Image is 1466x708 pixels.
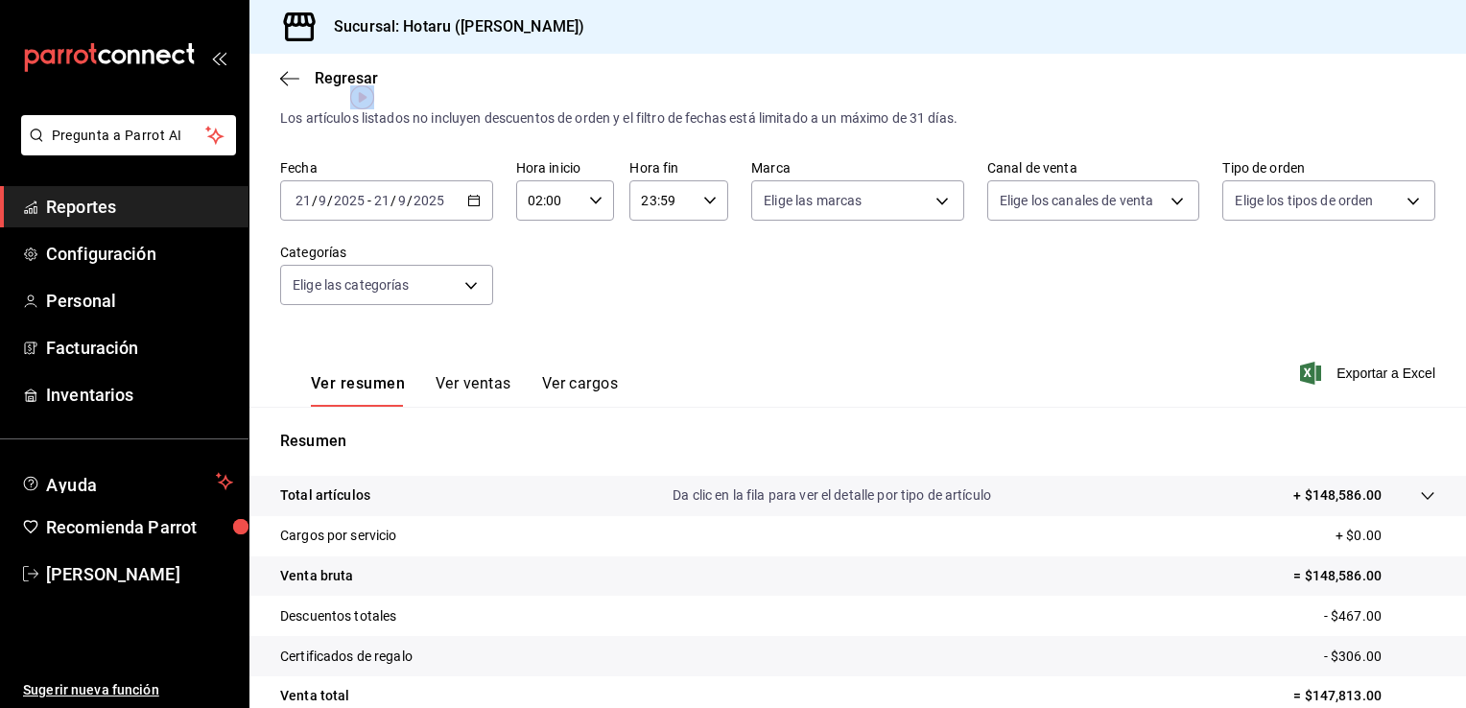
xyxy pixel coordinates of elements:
[413,193,445,208] input: ----
[280,430,1435,453] p: Resumen
[280,566,353,586] p: Venta bruta
[367,193,371,208] span: -
[21,115,236,155] button: Pregunta a Parrot AI
[333,193,366,208] input: ----
[312,193,318,208] span: /
[52,126,206,146] span: Pregunta a Parrot AI
[211,50,226,65] button: open_drawer_menu
[1222,161,1435,175] label: Tipo de orden
[1235,191,1373,210] span: Elige los tipos de orden
[764,191,862,210] span: Elige las marcas
[46,288,233,314] span: Personal
[46,241,233,267] span: Configuración
[46,194,233,220] span: Reportes
[315,69,378,87] span: Regresar
[280,647,413,667] p: Certificados de regalo
[280,606,396,626] p: Descuentos totales
[327,193,333,208] span: /
[1000,191,1153,210] span: Elige los canales de venta
[23,680,233,700] span: Sugerir nueva función
[436,374,511,407] button: Ver ventas
[280,686,349,706] p: Venta total
[1293,566,1435,586] p: = $148,586.00
[13,139,236,159] a: Pregunta a Parrot AI
[1324,606,1435,626] p: - $467.00
[1293,485,1382,506] p: + $148,586.00
[373,193,390,208] input: --
[1336,526,1435,546] p: + $0.00
[46,382,233,408] span: Inventarios
[1324,647,1435,667] p: - $306.00
[407,193,413,208] span: /
[542,374,619,407] button: Ver cargos
[280,161,493,175] label: Fecha
[46,335,233,361] span: Facturación
[46,470,208,493] span: Ayuda
[390,193,396,208] span: /
[350,85,374,109] img: Tooltip marker
[311,374,618,407] div: navigation tabs
[280,69,378,87] button: Regresar
[311,374,405,407] button: Ver resumen
[295,193,312,208] input: --
[280,246,493,259] label: Categorías
[629,161,728,175] label: Hora fin
[1293,686,1435,706] p: = $147,813.00
[280,485,370,506] p: Total artículos
[46,514,233,540] span: Recomienda Parrot
[293,275,410,295] span: Elige las categorías
[516,161,615,175] label: Hora inicio
[673,485,991,506] p: Da clic en la fila para ver el detalle por tipo de artículo
[319,15,584,38] h3: Sucursal: Hotaru ([PERSON_NAME])
[751,161,964,175] label: Marca
[987,161,1200,175] label: Canal de venta
[280,108,1435,129] div: Los artículos listados no incluyen descuentos de orden y el filtro de fechas está limitado a un m...
[397,193,407,208] input: --
[280,526,397,546] p: Cargos por servicio
[46,561,233,587] span: [PERSON_NAME]
[318,193,327,208] input: --
[1304,362,1435,385] button: Exportar a Excel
